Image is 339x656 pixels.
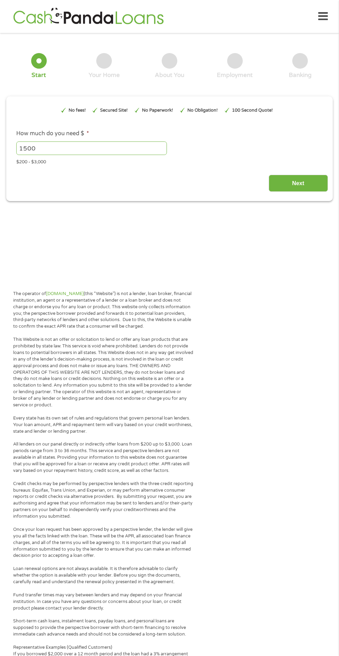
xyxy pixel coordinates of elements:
[13,441,194,474] p: All lenders on our panel directly or indirectly offer loans from $200 up to $3,000. Loan periods ...
[89,71,120,79] div: Your Home
[289,71,312,79] div: Banking
[16,156,323,165] div: $200 - $3,000
[13,526,194,559] p: Once your loan request has been approved by a perspective lender, the lender will give you all th...
[13,291,194,330] p: The operator of (this “Website”) is not a lender, loan broker, financial institution, an agent or...
[217,71,253,79] div: Employment
[16,130,89,137] label: How much do you need $
[100,107,128,114] p: Secured Site!
[13,592,194,612] p: Fund transfer times may vary between lenders and may depend on your financial institution. In cas...
[187,107,218,114] p: No Obligation!
[13,481,194,520] p: Credit checks may be performed by perspective lenders with the three credit reporting bureaus: Eq...
[142,107,173,114] p: No Paperwork!
[46,291,84,296] a: [DOMAIN_NAME]
[155,71,184,79] div: About You
[13,336,194,408] p: This Website is not an offer or solicitation to lend or offer any loan products that are prohibit...
[269,175,328,192] input: Next
[32,71,46,79] div: Start
[13,618,194,638] p: Short-term cash loans, instalment loans, payday loans, and personal loans are supposed to provide...
[13,566,194,585] p: Loan renewal options are not always available. It is therefore advisable to clarify whether the o...
[69,107,86,114] p: No fees!
[11,7,166,26] img: GetLoanNow Logo
[13,415,194,435] p: Every state has its own set of rules and regulations that govern personal loan lenders. Your loan...
[232,107,273,114] p: 100 Second Quote!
